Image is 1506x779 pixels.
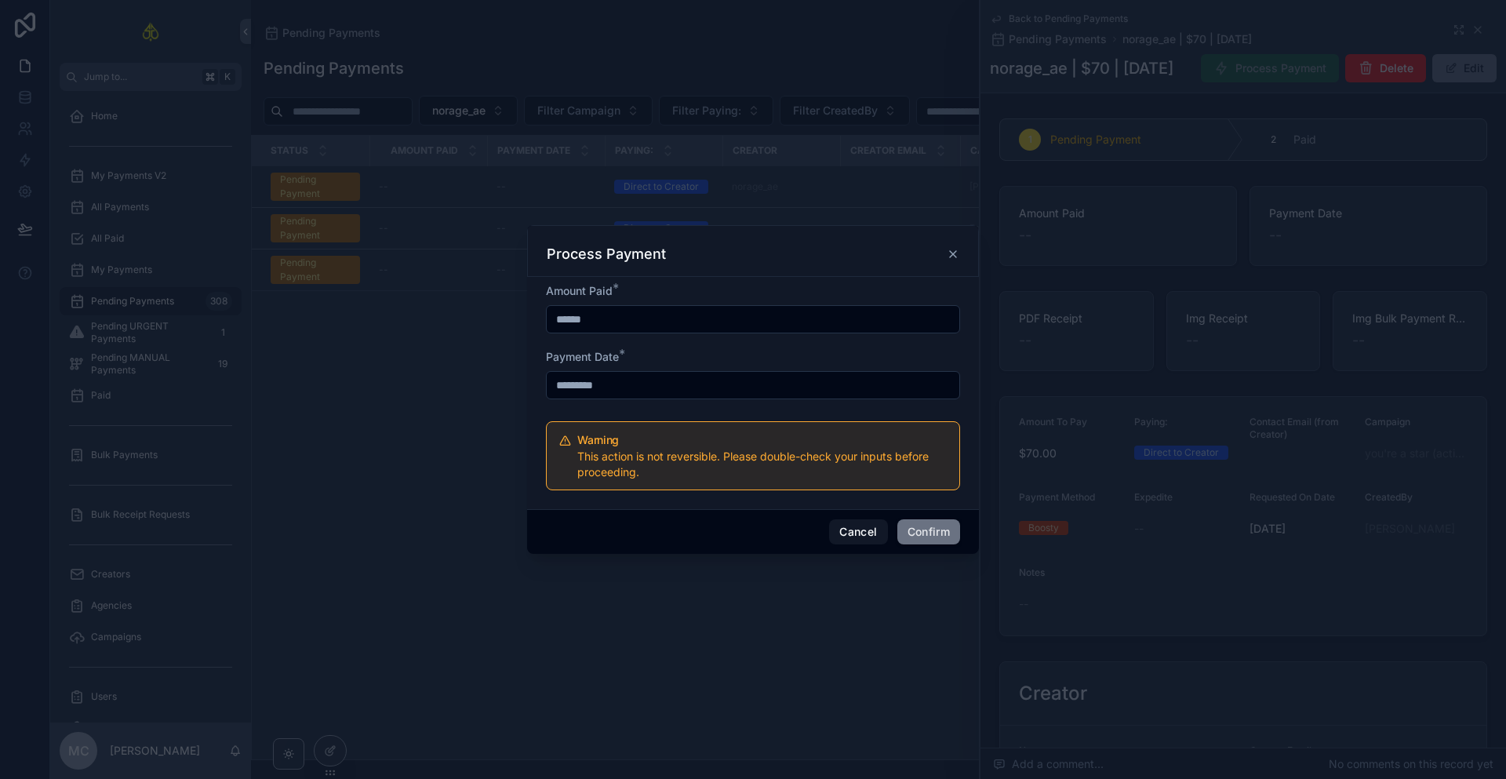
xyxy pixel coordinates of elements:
[577,450,929,479] span: This action is not reversible. Please double-check your inputs before proceeding.
[577,449,947,480] div: This action is not reversible. Please double-check your inputs before proceeding.
[546,284,613,297] span: Amount Paid
[897,519,960,544] button: Confirm
[546,350,619,363] span: Payment Date
[547,245,666,264] h3: Process Payment
[577,435,947,446] h5: Warning
[829,519,887,544] button: Cancel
